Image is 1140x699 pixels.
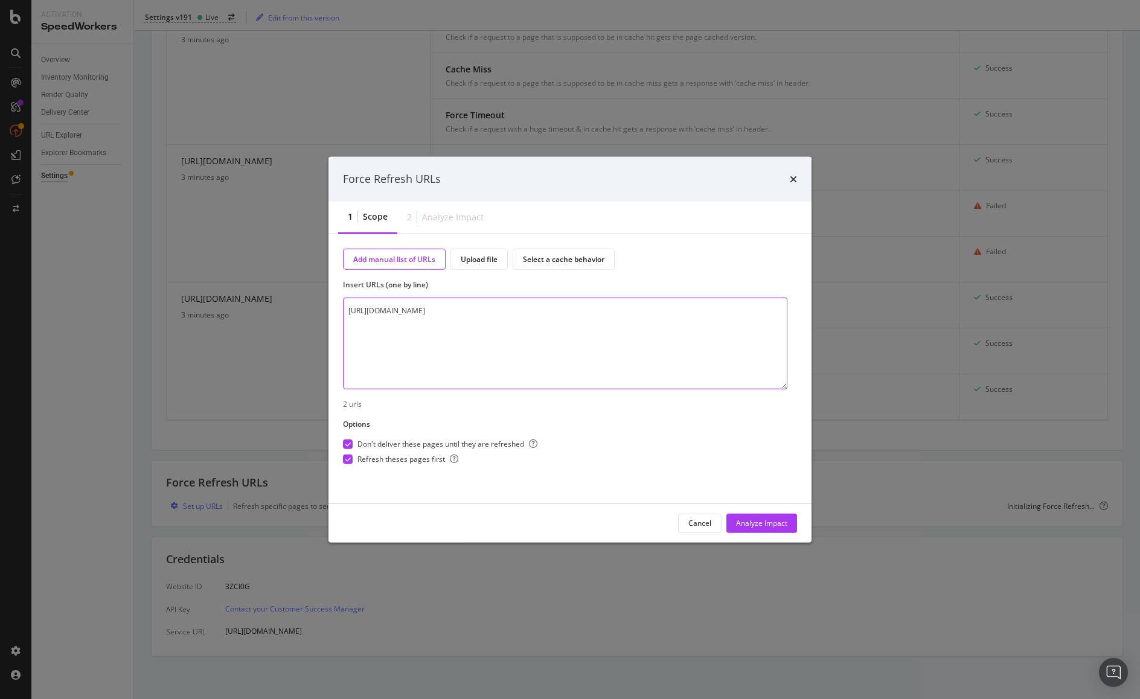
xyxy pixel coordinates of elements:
div: Open Intercom Messenger [1099,658,1128,687]
div: 2 urls [343,399,797,409]
span: Refresh theses pages first [357,454,458,464]
div: Add manual list of URLs [353,254,435,264]
div: Select a cache behavior [523,254,604,264]
div: Analyze Impact [422,211,484,223]
div: times [790,171,797,187]
div: Analyze Impact [736,518,787,528]
div: Cancel [688,518,711,528]
button: Analyze Impact [726,513,797,532]
span: Don't deliver these pages until they are refreshed [357,439,537,449]
div: modal [328,157,812,543]
div: 2 [407,211,412,223]
div: 1 [348,210,353,222]
div: Upload file [461,254,498,264]
div: Force Refresh URLs [343,171,441,187]
div: Scope [363,210,388,222]
div: Options [343,419,370,429]
label: Insert URLs (one by line) [343,279,787,290]
button: Cancel [678,513,722,532]
textarea: [URL][DOMAIN_NAME] [343,298,787,389]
